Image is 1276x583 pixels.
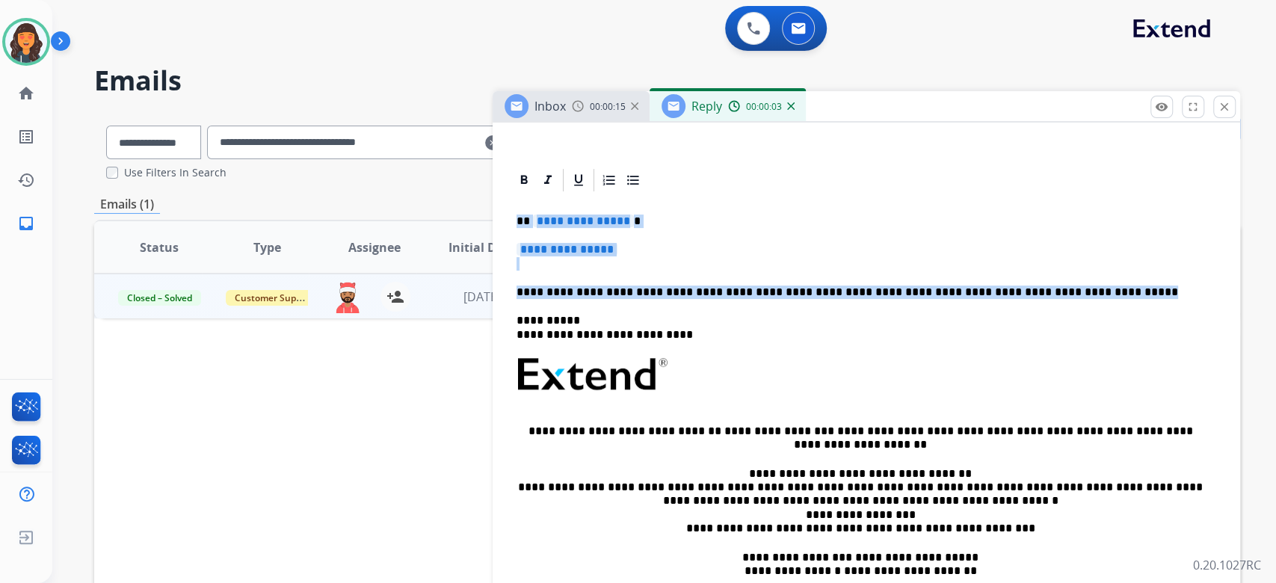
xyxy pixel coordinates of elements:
[5,21,47,63] img: avatar
[463,289,500,305] span: [DATE]
[17,171,35,189] mat-icon: history
[253,238,281,256] span: Type
[94,195,160,214] p: Emails (1)
[118,290,201,306] span: Closed – Solved
[598,169,620,191] div: Ordered List
[1186,100,1200,114] mat-icon: fullscreen
[386,288,404,306] mat-icon: person_add
[746,101,782,113] span: 00:00:03
[333,282,363,313] img: agent-avatar
[485,134,500,152] mat-icon: clear
[534,98,566,114] span: Inbox
[348,238,401,256] span: Assignee
[691,98,722,114] span: Reply
[567,169,590,191] div: Underline
[226,290,323,306] span: Customer Support
[622,169,644,191] div: Bullet List
[124,165,226,180] label: Use Filters In Search
[590,101,626,113] span: 00:00:15
[140,238,179,256] span: Status
[94,66,1240,96] h2: Emails
[1155,100,1168,114] mat-icon: remove_red_eye
[17,84,35,102] mat-icon: home
[17,215,35,232] mat-icon: inbox
[17,128,35,146] mat-icon: list_alt
[513,169,535,191] div: Bold
[1218,100,1231,114] mat-icon: close
[537,169,559,191] div: Italic
[1193,556,1261,574] p: 0.20.1027RC
[448,238,515,256] span: Initial Date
